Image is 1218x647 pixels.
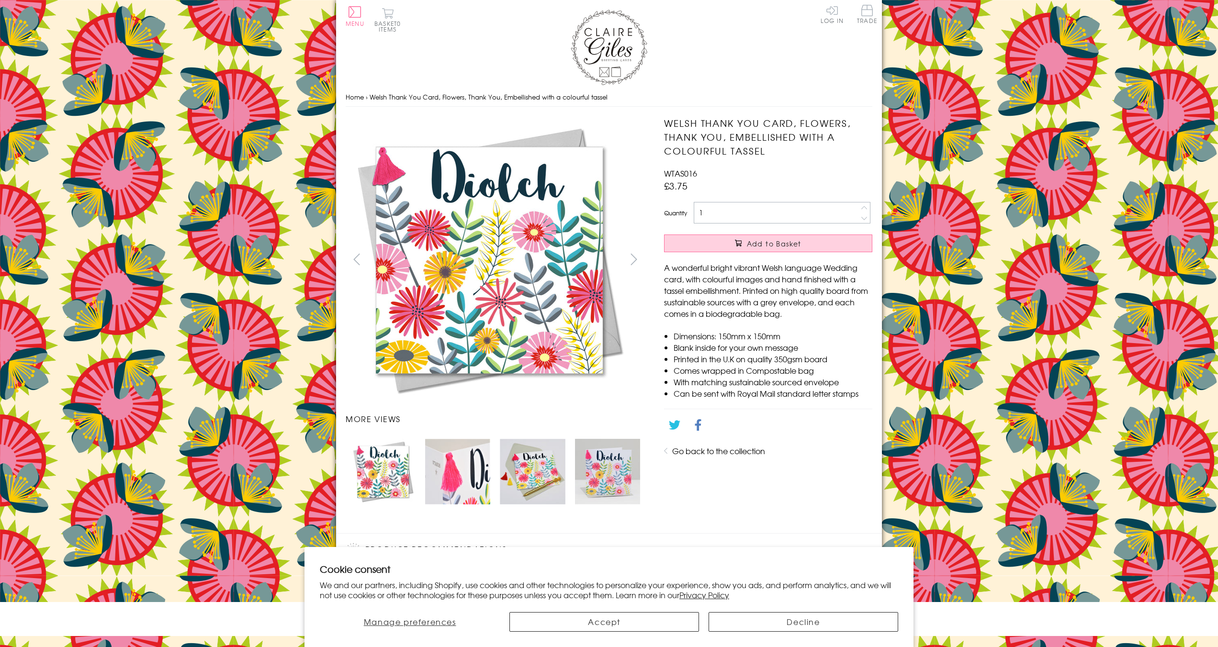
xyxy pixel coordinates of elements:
[664,116,872,157] h1: Welsh Thank You Card, Flowers, Thank You, Embellished with a colourful tassel
[575,439,640,504] img: Welsh Thank You Card, Flowers, Thank You, Embellished with a colourful tassel
[571,10,647,85] img: Claire Giles Greetings Cards
[674,342,872,353] li: Blank inside for your own message
[374,8,401,32] button: Basket0 items
[664,262,872,319] p: A wonderful bright vibrant Welsh language Wedding card, with colourful images and hand finished w...
[346,434,420,509] li: Carousel Page 1 (Current Slide)
[320,562,898,576] h2: Cookie consent
[747,239,801,248] span: Add to Basket
[425,439,490,504] img: Welsh Thank You Card, Flowers, Thank You, Embellished with a colourful tassel
[857,5,877,23] span: Trade
[645,116,932,403] img: Welsh Thank You Card, Flowers, Thank You, Embellished with a colourful tassel
[346,413,645,424] h3: More views
[674,376,872,388] li: With matching sustainable sourced envelope
[346,6,364,26] button: Menu
[509,612,699,632] button: Accept
[346,543,872,558] h2: Product recommendations
[346,92,364,101] a: Home
[674,365,872,376] li: Comes wrapped in Compostable bag
[821,5,844,23] a: Log In
[623,248,645,270] button: next
[364,616,456,627] span: Manage preferences
[672,445,765,457] a: Go back to the collection
[664,234,872,252] button: Add to Basket
[370,92,608,101] span: Welsh Thank You Card, Flowers, Thank You, Embellished with a colourful tassel
[346,19,364,28] span: Menu
[664,179,688,192] span: £3.75
[674,353,872,365] li: Printed in the U.K on quality 350gsm board
[350,439,416,504] img: Welsh Thank You Card, Flowers, Thank You, Embellished with a colourful tassel
[366,92,368,101] span: ›
[674,388,872,399] li: Can be sent with Royal Mail standard letter stamps
[346,434,645,509] ul: Carousel Pagination
[664,167,697,179] span: WTAS016
[709,612,898,632] button: Decline
[320,580,898,600] p: We and our partners, including Shopify, use cookies and other technologies to personalize your ex...
[664,209,687,217] label: Quantity
[346,116,633,403] img: Welsh Thank You Card, Flowers, Thank You, Embellished with a colourful tassel
[679,589,729,601] a: Privacy Policy
[674,330,872,342] li: Dimensions: 150mm x 150mm
[857,5,877,25] a: Trade
[346,88,872,107] nav: breadcrumbs
[500,439,565,504] img: Welsh Thank You Card, Flowers, Thank You, Embellished with a colourful tassel
[379,19,401,33] span: 0 items
[495,434,570,509] li: Carousel Page 3
[346,248,367,270] button: prev
[570,434,645,509] li: Carousel Page 4
[420,434,495,509] li: Carousel Page 2
[320,612,500,632] button: Manage preferences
